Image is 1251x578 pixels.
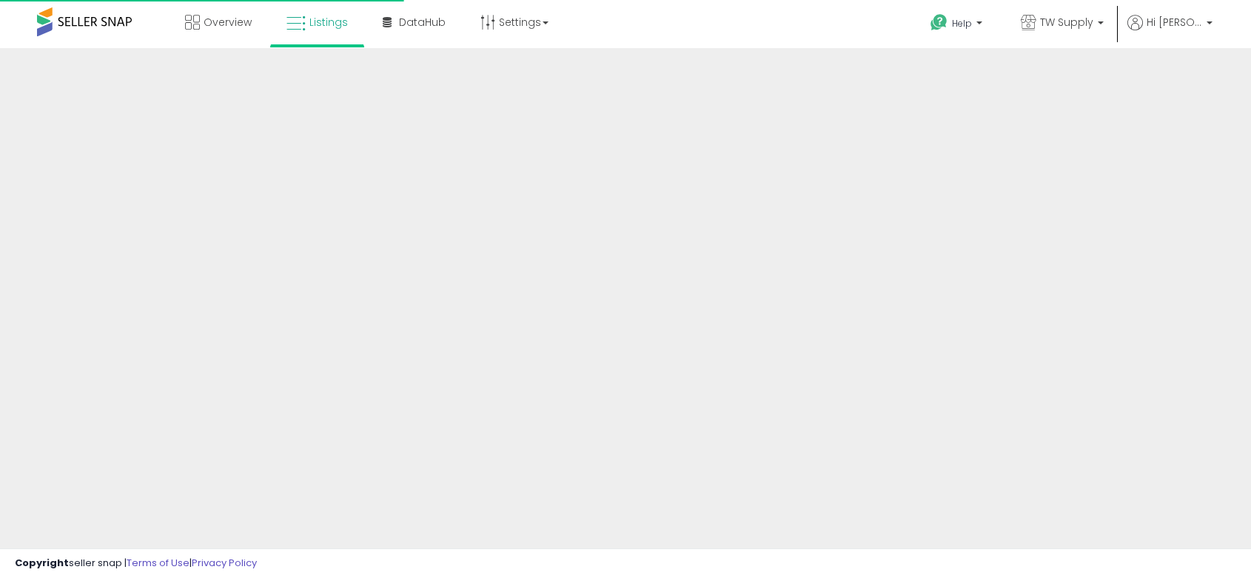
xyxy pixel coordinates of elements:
div: seller snap | | [15,557,257,571]
a: Terms of Use [127,556,190,570]
span: Help [952,17,972,30]
span: DataHub [399,15,446,30]
span: Hi [PERSON_NAME] [1147,15,1202,30]
a: Privacy Policy [192,556,257,570]
span: TW Supply [1040,15,1093,30]
span: Listings [309,15,348,30]
span: Overview [204,15,252,30]
a: Help [919,2,997,48]
a: Hi [PERSON_NAME] [1127,15,1213,48]
i: Get Help [930,13,948,32]
strong: Copyright [15,556,69,570]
